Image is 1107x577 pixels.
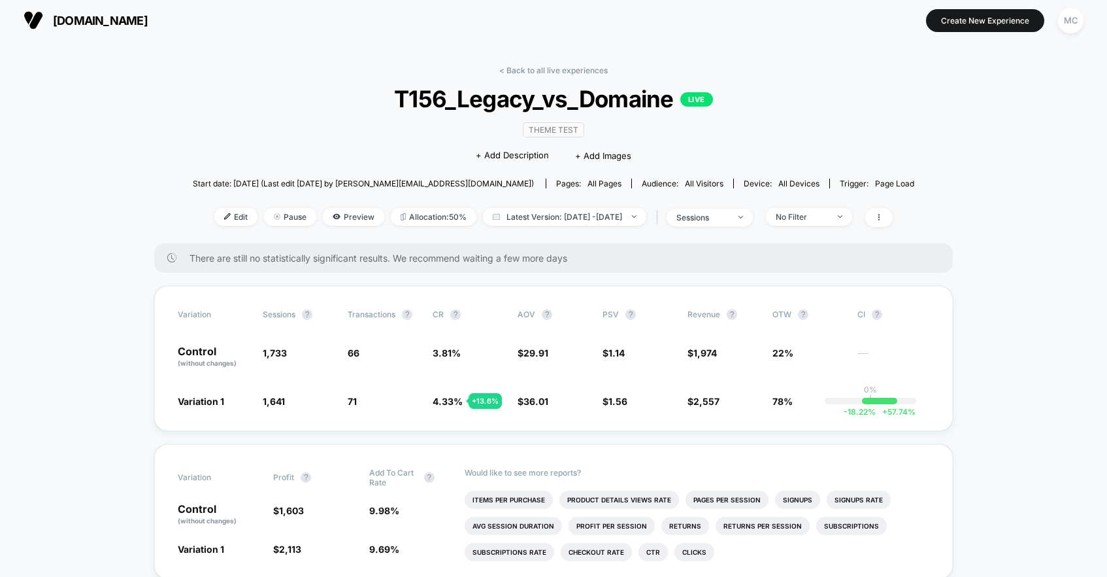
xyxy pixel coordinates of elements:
span: (without changes) [178,517,237,525]
p: LIVE [680,92,713,107]
p: Control [178,504,260,526]
p: 0% [864,385,877,394]
li: Subscriptions Rate [465,543,554,561]
span: Start date: [DATE] (Last edit [DATE] by [PERSON_NAME][EMAIL_ADDRESS][DOMAIN_NAME]) [193,179,534,188]
span: PSV [603,309,619,319]
span: Latest Version: [DATE] - [DATE] [483,208,646,226]
span: $ [273,544,301,555]
span: Transactions [348,309,395,319]
span: $ [603,396,627,407]
li: Ctr [638,543,668,561]
img: rebalance [401,213,406,220]
span: + Add Description [476,149,549,162]
span: | [653,208,667,227]
li: Avg Session Duration [465,517,562,535]
span: 4.33 % [433,396,463,407]
li: Returns Per Session [716,517,810,535]
div: Pages: [556,179,621,188]
img: calendar [493,213,500,220]
span: Revenue [687,309,720,319]
button: ? [301,472,311,483]
a: < Back to all live experiences [499,65,608,75]
div: MC [1058,8,1083,33]
span: 1.14 [608,347,625,358]
div: Trigger: [840,179,914,188]
span: Sessions [263,309,295,319]
li: Pages Per Session [686,491,768,509]
button: Create New Experience [926,9,1044,32]
button: ? [872,309,882,320]
span: 1,641 [263,396,285,407]
button: [DOMAIN_NAME] [20,10,152,31]
img: end [274,213,280,220]
li: Items Per Purchase [465,491,553,509]
button: ? [625,309,636,320]
span: 36.01 [523,396,548,407]
span: Variation 1 [178,544,224,555]
span: T156_Legacy_vs_Domaine [229,85,878,113]
span: + Add Images [575,150,631,161]
span: $ [687,396,719,407]
img: Visually logo [24,10,43,30]
span: Profit [273,472,294,482]
span: There are still no statistically significant results. We recommend waiting a few more days [190,253,927,264]
span: Add To Cart Rate [369,468,418,487]
span: all devices [778,179,819,188]
span: (without changes) [178,359,237,367]
span: Device: [733,179,829,188]
img: end [738,216,743,219]
span: 29.91 [523,347,548,358]
span: $ [687,347,717,358]
li: Profit Per Session [569,517,655,535]
li: Checkout Rate [561,543,632,561]
p: Control [178,346,250,368]
span: All Visitors [685,179,723,188]
span: 66 [348,347,359,358]
p: | [869,394,872,404]
span: Edit [214,208,257,226]
span: Variation 1 [178,396,224,407]
img: edit [224,213,231,220]
span: Preview [323,208,384,226]
span: $ [273,505,304,516]
li: Product Details Views Rate [559,491,679,509]
span: Pause [264,208,316,226]
span: Theme Test [523,122,584,137]
div: + 13.6 % [469,393,502,409]
span: $ [518,347,548,358]
span: $ [603,347,625,358]
li: Signups [775,491,820,509]
span: 2,557 [693,396,719,407]
button: ? [727,309,737,320]
button: ? [424,472,435,483]
span: $ [518,396,548,407]
span: Variation [178,468,250,487]
span: 3.81 % [433,347,461,358]
span: 1,733 [263,347,287,358]
li: Signups Rate [827,491,891,509]
li: Clicks [674,543,714,561]
button: ? [450,309,461,320]
div: Audience: [642,179,723,188]
span: -18.22 % [844,407,876,417]
button: ? [302,309,312,320]
span: Variation [178,309,250,320]
li: Subscriptions [816,517,887,535]
span: 2,113 [279,544,301,555]
button: ? [798,309,808,320]
img: end [838,215,842,218]
span: AOV [518,309,535,319]
span: 1,603 [279,505,304,516]
span: CI [857,309,929,320]
span: 78% [772,396,793,407]
div: sessions [676,213,729,222]
span: [DOMAIN_NAME] [53,14,148,27]
span: 22% [772,347,793,358]
span: Allocation: 50% [391,208,476,226]
div: No Filter [776,212,828,222]
li: Returns [661,517,709,535]
span: 9.98 % [369,505,399,516]
span: 9.69 % [369,544,399,555]
button: ? [402,309,412,320]
span: 57.74 % [876,407,916,417]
